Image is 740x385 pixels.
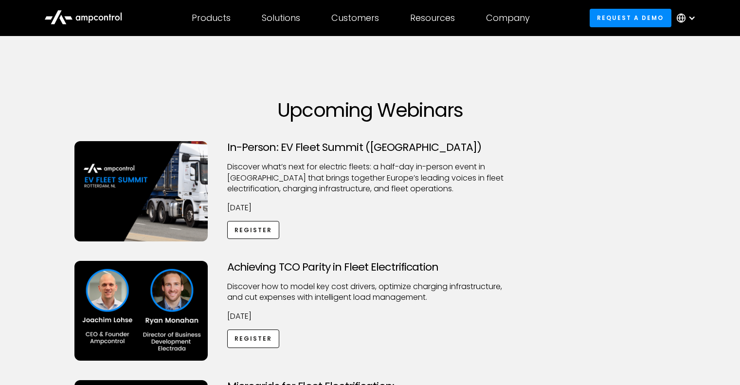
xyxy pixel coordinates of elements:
[262,13,300,23] div: Solutions
[227,281,513,303] p: Discover how to model key cost drivers, optimize charging infrastructure, and cut expenses with i...
[192,13,231,23] div: Products
[227,202,513,213] p: [DATE]
[227,162,513,194] p: ​Discover what’s next for electric fleets: a half-day in-person event in [GEOGRAPHIC_DATA] that b...
[227,311,513,322] p: [DATE]
[74,98,666,122] h1: Upcoming Webinars
[486,13,530,23] div: Company
[410,13,455,23] div: Resources
[227,261,513,274] h3: Achieving TCO Parity in Fleet Electrification
[331,13,379,23] div: Customers
[227,141,513,154] h3: In-Person: EV Fleet Summit ([GEOGRAPHIC_DATA])
[227,330,280,348] a: Register
[227,221,280,239] a: Register
[590,9,671,27] a: Request a demo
